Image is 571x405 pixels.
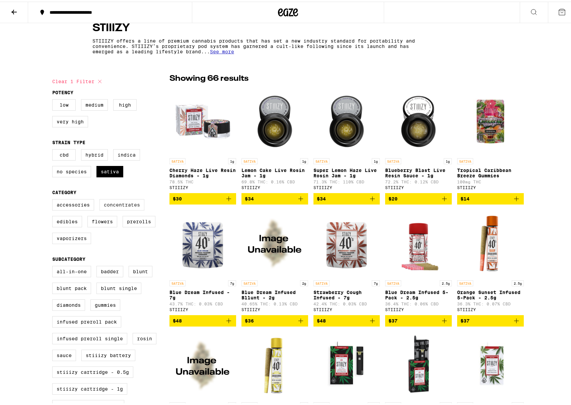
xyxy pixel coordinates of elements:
[372,279,380,285] p: 7g
[460,194,470,200] span: $14
[317,316,326,322] span: $48
[169,279,186,285] p: SATIVA
[457,166,524,177] p: Tropical Caribbean Breeze Gummies
[228,157,236,163] p: 1g
[210,47,234,53] span: See more
[241,288,308,299] p: Blue Dream Infused Bllunt - 2g
[81,98,108,109] label: Medium
[241,166,308,177] p: Lemon Cake Live Rosin Jam - 1g
[123,214,155,226] label: Prerolls
[81,148,108,159] label: Hybrid
[241,86,308,191] a: Open page for Lemon Cake Live Rosin Jam - 1g from STIIIZY
[169,300,236,304] p: 43.7% THC: 0.03% CBD
[52,298,85,309] label: Diamonds
[129,264,152,276] label: Blunt
[96,264,123,276] label: Badder
[52,197,94,209] label: Accessories
[52,264,91,276] label: All-In-One
[241,279,258,285] p: SATIVA
[52,214,82,226] label: Edibles
[313,86,380,191] a: Open page for Super Lemon Haze Live Rosin Jam - 1g from STIIIZY
[52,188,76,193] legend: Category
[241,306,308,310] div: STIIIZY
[52,382,127,393] label: STIIIZY Cartridge - 1g
[385,208,452,275] img: STIIIZY - Blue Dream Infused 5-Pack - 2.5g
[173,316,182,322] span: $48
[313,157,330,163] p: SATIVA
[169,330,236,397] img: STIIIZY - Strawberry Cough Infused -1g
[169,288,236,299] p: Blue Dream Infused - 7g
[385,300,452,304] p: 36.4% THC: 0.06% CBD
[52,255,85,260] legend: Subcategory
[385,86,452,153] img: STIIIZY - Blueberry Blast Live Resin Sauce - 1g
[457,86,524,191] a: Open page for Tropical Caribbean Breeze Gummies from STIIIZY
[385,288,452,299] p: Blue Dream Infused 5-Pack - 2.5g
[313,191,380,203] button: Add to bag
[457,330,524,397] img: STIIIZY - OG - Orange Sunset - 0.5g
[52,231,91,242] label: Vaporizers
[457,208,524,313] a: Open page for Orange Sunset Infused 5-Pack - 2.5g from STIIIZY
[169,71,248,83] p: Showing 66 results
[385,330,452,397] img: STIIIZY - LIIIL- Strawberry Cough - 0.5g
[169,184,236,188] div: STIIIZY
[313,306,380,310] div: STIIIZY
[52,88,73,94] legend: Potency
[457,191,524,203] button: Add to bag
[52,281,91,292] label: Blunt Pack
[313,330,380,397] img: STIIIZY - LIIIL - Blue Dream - 0.5g
[388,316,398,322] span: $37
[385,157,401,163] p: SATIVA
[385,313,452,325] button: Add to bag
[457,306,524,310] div: STIIIZY
[457,208,524,275] img: STIIIZY - Orange Sunset Infused 5-Pack - 2.5g
[52,114,88,126] label: Very High
[241,178,308,182] p: 69.8% THC: 0.16% CBD
[228,279,236,285] p: 7g
[87,214,117,226] label: Flowers
[460,316,470,322] span: $37
[96,164,123,176] label: Sativa
[133,331,156,343] label: Rosin
[385,178,452,182] p: 72.2% THC: 0.12% CBD
[92,37,425,53] p: STIIIZY offers a line of premium cannabis products that has set a new industry standard for porta...
[241,208,308,313] a: Open page for Blue Dream Infused Bllunt - 2g from STIIIZY
[245,316,254,322] span: $36
[313,208,380,313] a: Open page for Strawberry Cough Infused - 7g from STIIIZY
[300,157,308,163] p: 1g
[313,300,380,304] p: 42.4% THC: 0.03% CBD
[169,178,236,182] p: 78.5% THC
[512,279,524,285] p: 2.5g
[457,279,473,285] p: SATIVA
[113,148,140,159] label: Indica
[313,208,380,275] img: STIIIZY - Strawberry Cough Infused - 7g
[99,197,144,209] label: Concentrates
[385,279,401,285] p: SATIVA
[52,164,91,176] label: No Species
[457,300,524,304] p: 36.3% THC: 0.07% CBD
[52,348,76,359] label: Sauce
[169,166,236,177] p: Cherry Haze Live Resin Diamonds - 1g
[52,71,104,88] button: Clear 1 filter
[52,138,85,143] legend: Strain Type
[372,157,380,163] p: 1g
[313,86,380,153] img: STIIIZY - Super Lemon Haze Live Rosin Jam - 1g
[173,194,182,200] span: $30
[300,279,308,285] p: 2g
[241,184,308,188] div: STIIIZY
[52,365,133,376] label: STIIIZY Cartridge - 0.5g
[385,184,452,188] div: STIIIZY
[241,330,308,397] img: STIIIZY - Super Lemon Haze Infused - 1g
[90,298,120,309] label: Gummies
[313,178,380,182] p: 71.3% THC: 110% CBD
[385,86,452,191] a: Open page for Blueberry Blast Live Resin Sauce - 1g from STIIIZY
[457,178,524,182] p: 100mg THC
[52,314,121,326] label: Infused Preroll Pack
[317,194,326,200] span: $34
[440,279,452,285] p: 2.5g
[245,194,254,200] span: $34
[241,208,308,275] img: STIIIZY - Blue Dream Infused Bllunt - 2g
[313,313,380,325] button: Add to bag
[96,281,141,292] label: Blunt Single
[444,157,452,163] p: 1g
[169,208,236,275] img: STIIIZY - Blue Dream Infused - 7g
